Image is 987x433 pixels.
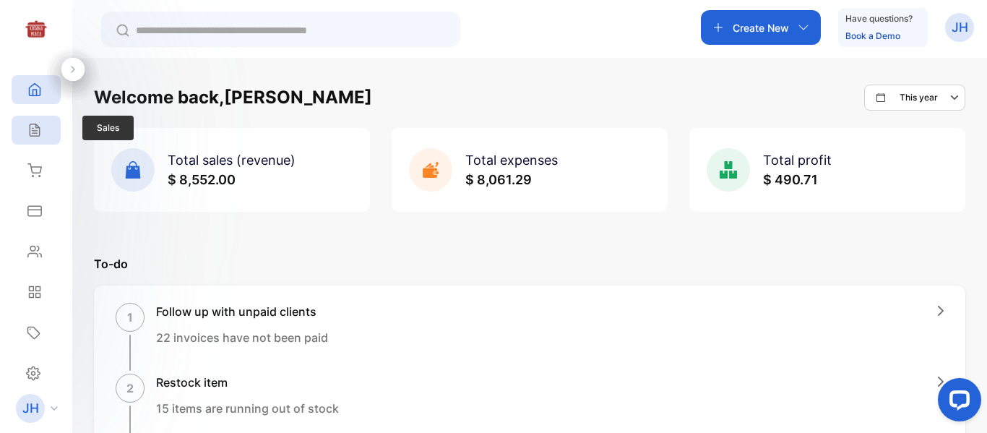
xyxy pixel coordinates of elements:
[952,18,968,37] p: JH
[926,372,987,433] iframe: LiveChat chat widget
[864,85,965,111] button: This year
[156,400,339,417] p: 15 items are running out of stock
[126,380,134,397] p: 2
[25,19,47,40] img: logo
[156,374,339,391] h1: Restock item
[845,12,913,26] p: Have questions?
[22,399,39,418] p: JH
[94,85,372,111] h1: Welcome back, [PERSON_NAME]
[156,329,328,346] p: 22 invoices have not been paid
[845,30,900,41] a: Book a Demo
[900,91,938,104] p: This year
[465,153,558,168] span: Total expenses
[763,172,818,187] span: $ 490.71
[733,20,789,35] p: Create New
[168,172,236,187] span: $ 8,552.00
[945,10,974,45] button: JH
[94,255,965,273] p: To-do
[156,303,328,320] h1: Follow up with unpaid clients
[82,116,134,140] span: Sales
[465,172,532,187] span: $ 8,061.29
[127,309,133,326] p: 1
[168,153,296,168] span: Total sales (revenue)
[701,10,821,45] button: Create New
[763,153,832,168] span: Total profit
